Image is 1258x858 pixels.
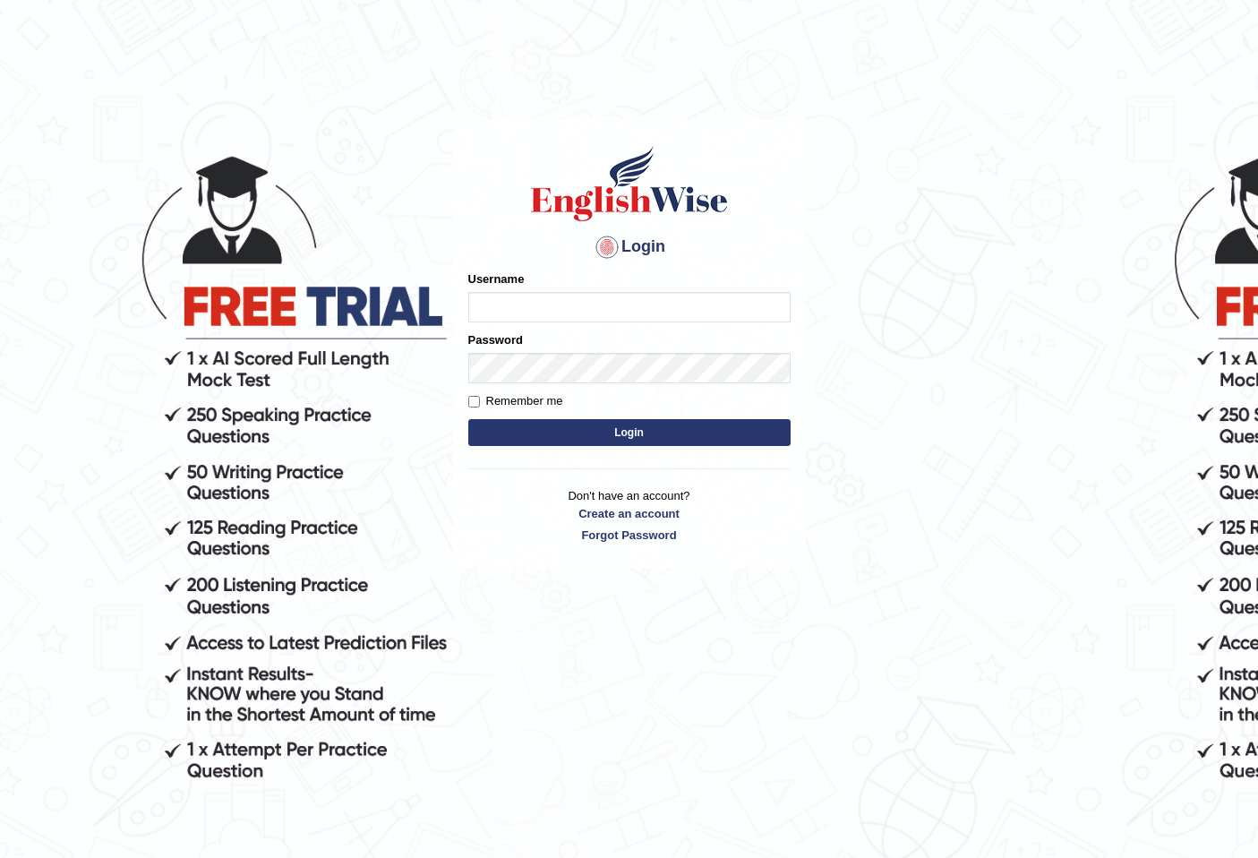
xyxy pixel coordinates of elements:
input: Remember me [468,396,480,408]
p: Don't have an account? [468,487,791,543]
a: Forgot Password [468,527,791,544]
label: Password [468,331,523,348]
h4: Login [468,233,791,262]
a: Create an account [468,505,791,522]
label: Remember me [468,392,563,410]
img: Logo of English Wise sign in for intelligent practice with AI [527,143,732,224]
label: Username [468,270,525,287]
button: Login [468,419,791,446]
